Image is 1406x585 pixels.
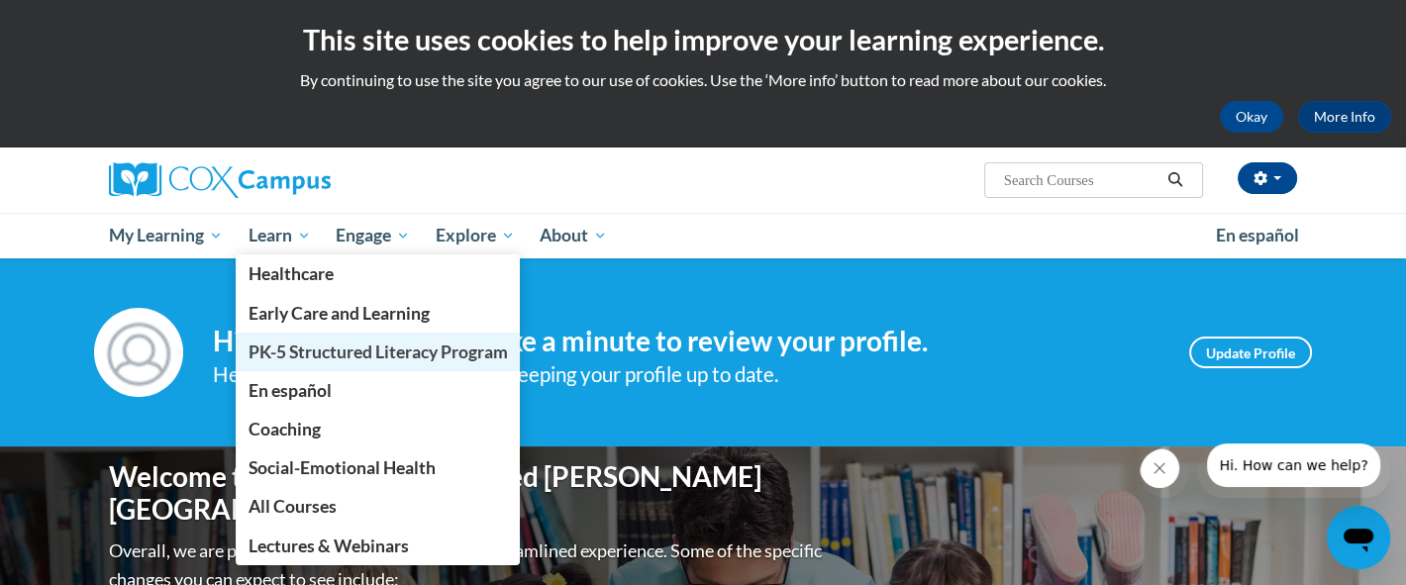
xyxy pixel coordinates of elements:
[236,527,521,565] a: Lectures & Webinars
[109,224,223,247] span: My Learning
[236,213,324,258] a: Learn
[249,536,409,556] span: Lectures & Webinars
[213,358,1159,391] div: Help improve your experience by keeping your profile up to date.
[249,380,332,401] span: En español
[249,263,334,284] span: Healthcare
[213,325,1159,358] h4: Hi [PERSON_NAME]! Take a minute to review your profile.
[528,213,621,258] a: About
[1216,225,1299,245] span: En español
[1220,101,1283,133] button: Okay
[1002,168,1160,192] input: Search Courses
[1197,443,1390,498] iframe: Message from company
[249,224,311,247] span: Learn
[236,487,521,526] a: All Courses
[249,496,337,517] span: All Courses
[1238,162,1297,194] button: Account Settings
[236,448,521,487] a: Social-Emotional Health
[79,213,1327,258] div: Main menu
[1140,448,1189,498] iframe: Close message
[96,213,236,258] a: My Learning
[1189,337,1312,368] a: Update Profile
[436,224,515,247] span: Explore
[236,410,521,448] a: Coaching
[236,254,521,293] a: Healthcare
[15,20,1391,59] h2: This site uses cookies to help improve your learning experience.
[249,419,321,439] span: Coaching
[323,213,423,258] a: Engage
[1160,168,1190,192] button: Search
[249,341,508,362] span: PK-5 Structured Literacy Program
[249,457,436,478] span: Social-Emotional Health
[336,224,410,247] span: Engage
[236,333,521,371] a: PK-5 Structured Literacy Program
[423,213,528,258] a: Explore
[109,460,827,527] h1: Welcome to the new and improved [PERSON_NAME][GEOGRAPHIC_DATA]
[94,308,183,397] img: Profile Image
[236,294,521,333] a: Early Care and Learning
[236,371,521,410] a: En español
[109,162,331,198] img: Cox Campus
[1298,101,1391,133] a: More Info
[1327,506,1390,569] iframe: Button to launch messaging window
[15,69,1391,91] p: By continuing to use the site you agree to our use of cookies. Use the ‘More info’ button to read...
[540,224,607,247] span: About
[109,162,485,198] a: Cox Campus
[1203,215,1312,256] a: En español
[249,303,430,324] span: Early Care and Learning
